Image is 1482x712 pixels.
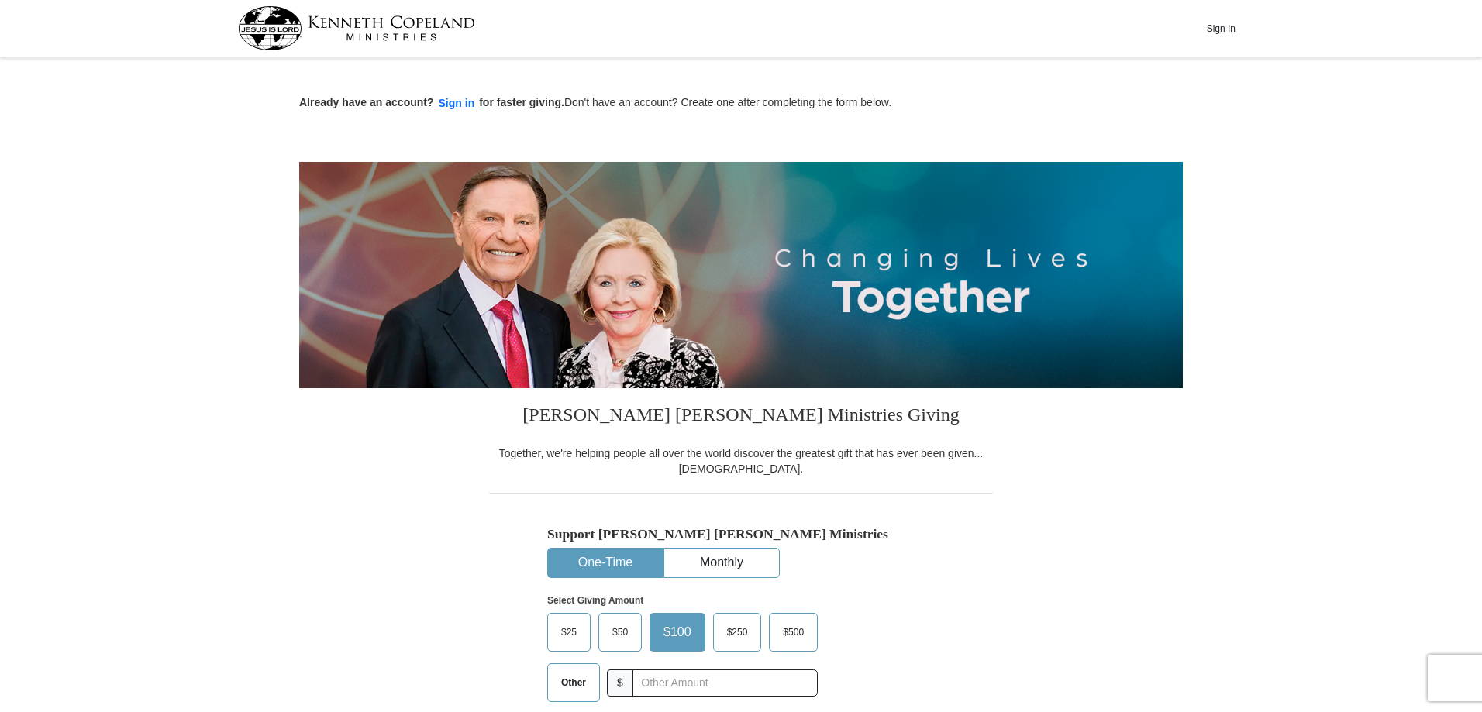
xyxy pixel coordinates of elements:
span: $500 [775,621,812,644]
h3: [PERSON_NAME] [PERSON_NAME] Ministries Giving [489,388,993,445]
span: $50 [605,621,636,644]
input: Other Amount [632,669,818,697]
button: One-Time [548,549,663,577]
span: $ [607,669,633,697]
img: kcm-header-logo.svg [238,6,475,50]
div: Together, we're helping people all over the world discover the greatest gift that has ever been g... [489,445,993,476]
strong: Select Giving Amount [547,595,643,606]
strong: Already have an account? for faster giving. [299,96,564,108]
span: $100 [656,621,699,644]
button: Sign in [434,95,480,112]
span: $250 [719,621,756,644]
p: Don't have an account? Create one after completing the form below. [299,95,1183,112]
button: Sign In [1198,16,1244,40]
span: Other [553,671,594,694]
button: Monthly [664,549,779,577]
span: $25 [553,621,584,644]
h5: Support [PERSON_NAME] [PERSON_NAME] Ministries [547,526,935,542]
